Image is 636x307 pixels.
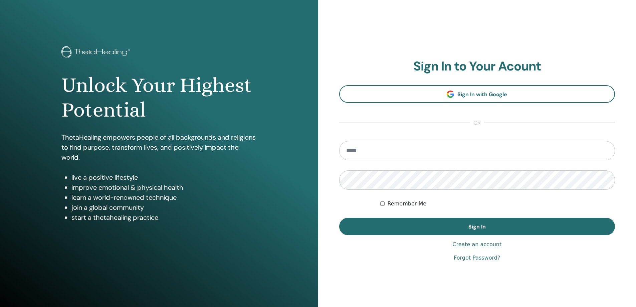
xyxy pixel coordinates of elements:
li: learn a world-renowned technique [71,192,257,202]
h1: Unlock Your Highest Potential [61,73,257,123]
span: Sign In with Google [457,91,507,98]
a: Forgot Password? [454,254,500,262]
div: Keep me authenticated indefinitely or until I manually logout [380,200,615,208]
li: live a positive lifestyle [71,172,257,182]
a: Create an account [452,241,501,249]
p: ThetaHealing empowers people of all backgrounds and religions to find purpose, transform lives, a... [61,132,257,162]
li: join a global community [71,202,257,212]
span: Sign In [468,223,486,230]
li: start a thetahealing practice [71,212,257,222]
button: Sign In [339,218,615,235]
span: or [470,119,484,127]
label: Remember Me [387,200,426,208]
li: improve emotional & physical health [71,182,257,192]
a: Sign In with Google [339,85,615,103]
h2: Sign In to Your Acount [339,59,615,74]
